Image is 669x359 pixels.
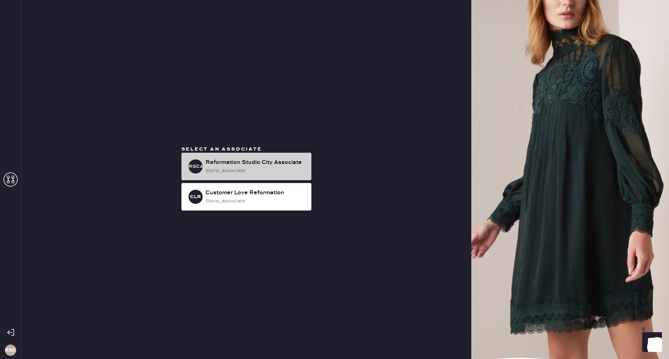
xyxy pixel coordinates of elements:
[205,167,306,175] div: store_associate
[5,348,16,353] h3: RSC
[635,327,666,358] iframe: Front Chat
[189,164,203,169] h3: RSCA
[205,189,306,197] div: Customer Love Reformation
[190,194,201,199] h3: CLR
[205,158,306,167] div: Reformation Studio City Associate
[205,197,306,205] div: store_associate
[181,146,262,152] span: Select an associate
